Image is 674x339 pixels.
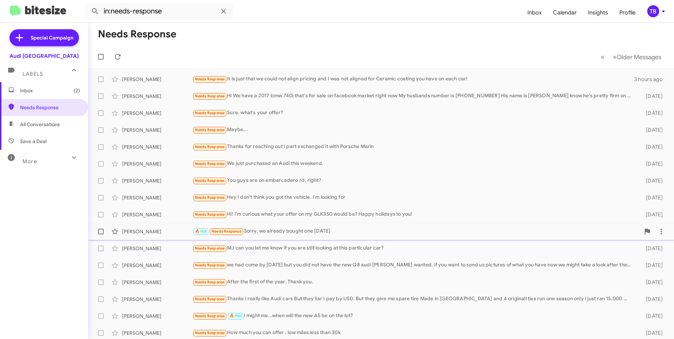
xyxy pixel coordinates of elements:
div: [PERSON_NAME] [122,93,192,100]
button: TB [641,5,666,17]
a: Insights [582,2,614,23]
div: [PERSON_NAME] [122,211,192,218]
div: [PERSON_NAME] [122,279,192,286]
div: [DATE] [635,110,668,117]
div: Thanks for reaching out I part exchanged it with Porsche Marin [192,143,635,151]
div: [PERSON_NAME] [122,160,192,167]
div: [DATE] [635,194,668,201]
div: It is just that we could not align pricing and I was not aligned for Ceramic coating you have on ... [192,75,634,83]
div: MJ can you let me know if you are still looking at this particular car? [192,244,635,252]
a: Profile [614,2,641,23]
span: Labels [23,71,43,77]
div: Hey I don't think you got the vehicle. I'm looking for [192,193,635,202]
div: Sure, what's your offer? [192,109,635,117]
span: Needs Response [195,314,225,318]
div: [PERSON_NAME] [122,76,192,83]
span: Older Messages [617,53,661,61]
span: Needs Response [195,77,225,81]
button: Previous [596,50,609,64]
div: How much you can offer , low miles less than 30k [192,329,635,337]
span: 🔥 Hot [195,229,207,234]
span: Needs Response [195,280,225,284]
div: [PERSON_NAME] [122,228,192,235]
span: Needs Response [20,104,80,111]
div: [DATE] [635,262,668,269]
div: [PERSON_NAME] [122,194,192,201]
div: [PERSON_NAME] [122,262,192,269]
div: [DATE] [635,279,668,286]
div: [PERSON_NAME] [122,329,192,337]
div: [PERSON_NAME] [122,296,192,303]
span: Needs Response [195,331,225,335]
div: I might me...when will the new A5 be on the lot? [192,312,635,320]
div: [PERSON_NAME] [122,143,192,150]
div: [DATE] [635,143,668,150]
input: Search [85,3,233,20]
div: [PERSON_NAME] [122,177,192,184]
span: Needs Response [195,161,225,166]
div: [DATE] [635,211,668,218]
span: (2) [74,87,80,94]
a: Special Campaign [10,29,79,46]
div: We just purchased an Audi this weekend. [192,160,635,168]
span: » [613,53,617,61]
span: Needs Response [195,94,225,98]
button: Next [608,50,666,64]
span: « [601,53,605,61]
div: [DATE] [635,177,668,184]
a: Calendar [547,2,582,23]
div: [PERSON_NAME] [122,313,192,320]
h1: Needs Response [98,29,176,40]
span: Needs Response [195,212,225,217]
div: [DATE] [635,127,668,134]
span: Needs Response [195,246,225,251]
div: After the first of the year. Thank you. [192,278,635,286]
div: [DATE] [635,296,668,303]
span: All Conversations [20,121,60,128]
span: Needs Response [195,178,225,183]
div: [DATE] [635,245,668,252]
span: Needs Response [195,195,225,200]
div: [PERSON_NAME] [122,127,192,134]
div: Hi We have a 2017 bmw 740i that's for sale on facebook market right now My husbands number is [PH... [192,92,635,100]
div: You guys are on embarcadero rd, right? [192,177,635,185]
nav: Page navigation example [597,50,666,64]
span: Needs Response [212,229,241,234]
div: Hi! I'm curious what your offer on my GLK350 would be? Happy holidays to you! [192,210,635,218]
span: Inbox [20,87,80,94]
span: Needs Response [195,263,225,267]
span: Needs Response [195,128,225,132]
div: [DATE] [635,160,668,167]
div: [DATE] [635,313,668,320]
a: Inbox [522,2,547,23]
div: [PERSON_NAME] [122,245,192,252]
div: Maybe... [192,126,635,134]
span: Special Campaign [31,34,73,41]
span: More [23,158,37,165]
span: 🔥 Hot [229,314,241,318]
span: Save a Deal [20,138,47,145]
div: [PERSON_NAME] [122,110,192,117]
div: Thanks I really like Audi cars But they liar I pay by USD. But they give me spare tire Made in [G... [192,295,635,303]
div: Audi [GEOGRAPHIC_DATA] [10,53,79,60]
span: Needs Response [195,111,225,115]
div: [DATE] [635,93,668,100]
div: Sorry, we already bought one [DATE] [192,227,640,235]
span: Needs Response [195,297,225,301]
div: TB [647,5,659,17]
div: we had come by [DATE] but you did not have the new Q8 audi [PERSON_NAME] wanted. if you want to s... [192,261,635,269]
div: 3 hours ago [634,76,668,83]
span: Needs Response [195,144,225,149]
div: [DATE] [635,329,668,337]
